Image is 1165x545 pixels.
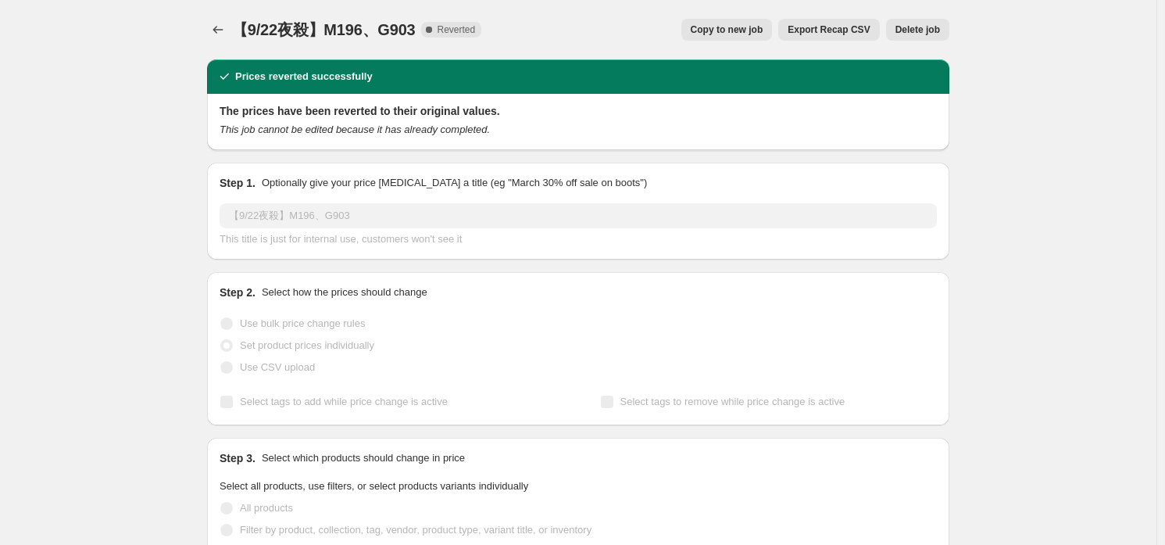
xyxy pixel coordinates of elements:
span: Use CSV upload [240,361,315,373]
button: Copy to new job [681,19,773,41]
span: Export Recap CSV [788,23,870,36]
button: Delete job [886,19,949,41]
p: Select how the prices should change [262,285,427,300]
input: 30% off holiday sale [220,203,937,228]
button: Price change jobs [207,19,229,41]
span: 【9/22夜殺】M196、G903 [232,21,415,38]
button: Export Recap CSV [778,19,879,41]
span: This title is just for internal use, customers won't see it [220,233,462,245]
span: All products [240,502,293,514]
h2: Step 1. [220,175,256,191]
span: Delete job [895,23,940,36]
span: Reverted [437,23,475,36]
span: Copy to new job [691,23,763,36]
span: Select tags to add while price change is active [240,396,448,407]
span: Select tags to remove while price change is active [620,396,845,407]
h2: Prices reverted successfully [235,69,373,84]
span: Use bulk price change rules [240,317,365,329]
h2: Step 2. [220,285,256,300]
p: Optionally give your price [MEDICAL_DATA] a title (eg "March 30% off sale on boots") [262,175,647,191]
h2: Step 3. [220,450,256,466]
i: This job cannot be edited because it has already completed. [220,124,490,135]
span: Set product prices individually [240,339,374,351]
h2: The prices have been reverted to their original values. [220,103,937,119]
span: Filter by product, collection, tag, vendor, product type, variant title, or inventory [240,524,591,536]
p: Select which products should change in price [262,450,465,466]
span: Select all products, use filters, or select products variants individually [220,480,528,492]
